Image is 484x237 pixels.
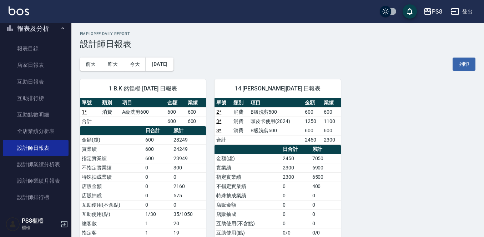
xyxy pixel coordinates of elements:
[172,135,206,144] td: 28249
[3,90,69,107] a: 互助排行榜
[172,219,206,228] td: 20
[311,200,341,209] td: 0
[215,200,281,209] td: 店販金額
[80,39,475,49] h3: 設計師日報表
[322,126,341,135] td: 600
[215,209,281,219] td: 店販抽成
[143,126,172,135] th: 日合計
[281,219,310,228] td: 0
[80,98,100,108] th: 單號
[420,4,445,19] button: PS8
[143,200,172,209] td: 0
[6,217,20,231] img: Person
[80,200,143,209] td: 互助使用(不含點)
[215,219,281,228] td: 互助使用(不含點)
[249,107,303,117] td: B級洗剪500
[232,107,249,117] td: 消費
[186,98,206,108] th: 業績
[311,163,341,172] td: 6900
[311,219,341,228] td: 0
[311,209,341,219] td: 0
[186,107,206,117] td: 600
[143,135,172,144] td: 600
[120,107,166,117] td: A級洗剪600
[281,209,310,219] td: 0
[89,85,197,92] span: 1 B.K 然徨楊 [DATE] 日報表
[80,219,143,228] td: 總客數
[172,172,206,182] td: 0
[120,98,166,108] th: 項目
[303,135,322,144] td: 2450
[281,163,310,172] td: 2300
[232,98,249,108] th: 類別
[166,98,186,108] th: 金額
[215,182,281,191] td: 不指定實業績
[22,224,58,231] p: 櫃檯
[281,172,310,182] td: 2300
[80,154,143,163] td: 指定實業績
[100,98,121,108] th: 類別
[80,31,475,36] h2: Employee Daily Report
[215,191,281,200] td: 特殊抽成業績
[9,6,29,15] img: Logo
[3,107,69,123] a: 互助點數明細
[322,107,341,117] td: 600
[3,57,69,73] a: 店家日報表
[232,126,249,135] td: 消費
[3,173,69,189] a: 設計師業績月報表
[102,58,124,71] button: 昨天
[172,126,206,135] th: 累計
[281,182,310,191] td: 0
[311,154,341,163] td: 7050
[80,98,206,126] table: a dense table
[281,154,310,163] td: 2450
[322,117,341,126] td: 1100
[80,163,143,172] td: 不指定實業績
[100,107,121,117] td: 消費
[166,117,186,126] td: 600
[143,163,172,172] td: 0
[3,40,69,57] a: 報表目錄
[432,7,442,16] div: PS8
[215,98,232,108] th: 單號
[249,117,303,126] td: 頭皮卡使用(2024)
[3,140,69,156] a: 設計師日報表
[322,98,341,108] th: 業績
[172,209,206,219] td: 35/1050
[172,200,206,209] td: 0
[80,172,143,182] td: 特殊抽成業績
[172,191,206,200] td: 575
[80,58,102,71] button: 前天
[215,135,232,144] td: 合計
[3,189,69,206] a: 設計師排行榜
[143,209,172,219] td: 1/30
[215,172,281,182] td: 指定實業績
[146,58,173,71] button: [DATE]
[311,182,341,191] td: 400
[3,206,69,222] a: 每日收支明細
[143,144,172,154] td: 600
[281,145,310,154] th: 日合計
[249,98,303,108] th: 項目
[22,217,58,224] h5: PS8櫃檯
[172,154,206,163] td: 23949
[303,107,322,117] td: 600
[215,163,281,172] td: 實業績
[80,182,143,191] td: 店販金額
[303,126,322,135] td: 600
[232,117,249,126] td: 消費
[403,4,417,19] button: save
[448,5,475,18] button: 登出
[80,209,143,219] td: 互助使用(點)
[249,126,303,135] td: B級洗剪500
[453,58,475,71] button: 列印
[215,98,341,145] table: a dense table
[124,58,146,71] button: 今天
[215,154,281,163] td: 金額(虛)
[80,117,100,126] td: 合計
[311,145,341,154] th: 累計
[143,182,172,191] td: 0
[143,154,172,163] td: 600
[311,191,341,200] td: 0
[80,191,143,200] td: 店販抽成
